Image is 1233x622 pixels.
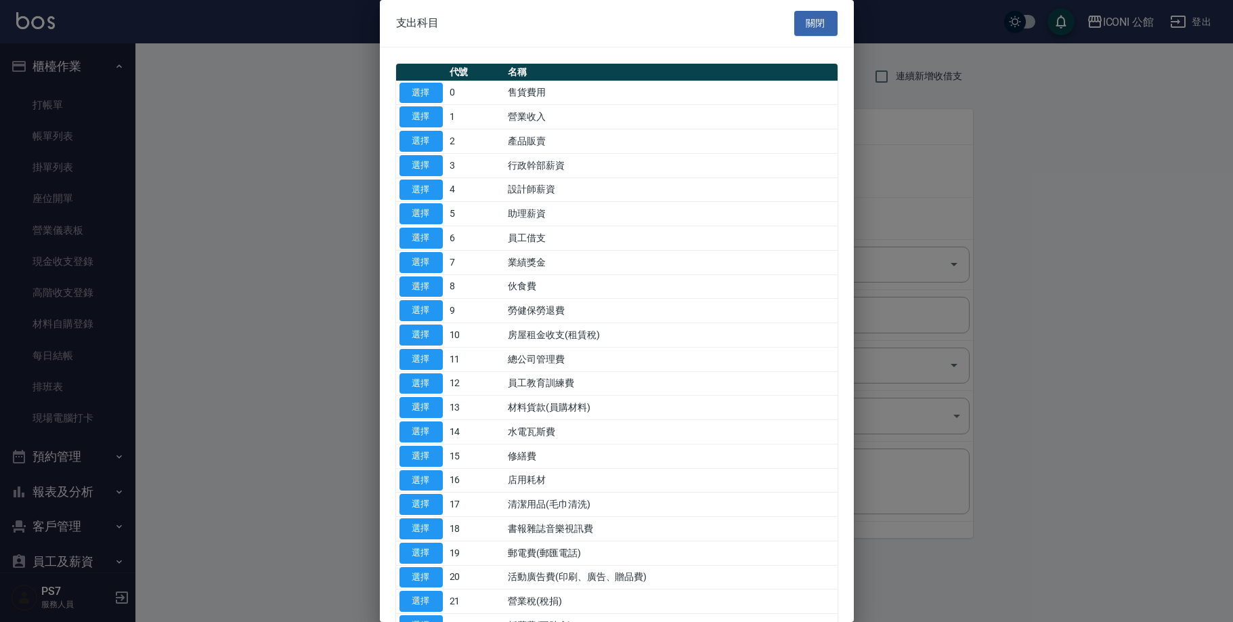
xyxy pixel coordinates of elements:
td: 勞健保勞退費 [504,299,837,323]
span: 支出科目 [396,16,439,30]
button: 選擇 [399,397,443,418]
td: 12 [446,371,505,396]
button: 選擇 [399,543,443,564]
td: 15 [446,444,505,468]
td: 18 [446,517,505,541]
td: 售貨費用 [504,81,837,105]
td: 21 [446,589,505,614]
td: 6 [446,226,505,251]
button: 選擇 [399,106,443,127]
td: 書報雜誌音樂視訊費 [504,517,837,541]
td: 13 [446,396,505,420]
td: 店用耗材 [504,468,837,493]
th: 代號 [446,64,505,81]
button: 選擇 [399,325,443,346]
td: 14 [446,420,505,444]
th: 名稱 [504,64,837,81]
td: 17 [446,493,505,517]
button: 選擇 [399,373,443,394]
td: 清潔用品(毛巾清洗) [504,493,837,517]
td: 11 [446,347,505,371]
button: 選擇 [399,470,443,491]
button: 選擇 [399,591,443,612]
td: 郵電費(郵匯電話) [504,541,837,565]
td: 活動廣告費(印刷、廣告、贈品費) [504,565,837,589]
button: 選擇 [399,252,443,273]
td: 設計師薪資 [504,178,837,202]
td: 營業收入 [504,105,837,129]
td: 助理薪資 [504,202,837,226]
td: 營業稅(稅捐) [504,589,837,614]
td: 8 [446,274,505,299]
td: 材料貨款(員購材料) [504,396,837,420]
td: 水電瓦斯費 [504,420,837,444]
button: 選擇 [399,131,443,152]
button: 選擇 [399,446,443,467]
button: 選擇 [399,83,443,104]
td: 9 [446,299,505,323]
button: 選擇 [399,203,443,224]
td: 5 [446,202,505,226]
td: 產品販賣 [504,129,837,154]
td: 業績獎金 [504,250,837,274]
td: 修繕費 [504,444,837,468]
td: 19 [446,541,505,565]
td: 20 [446,565,505,589]
td: 行政幹部薪資 [504,153,837,178]
td: 7 [446,250,505,274]
td: 10 [446,323,505,348]
button: 選擇 [399,228,443,249]
button: 選擇 [399,300,443,321]
button: 選擇 [399,494,443,515]
td: 4 [446,178,505,202]
td: 員工借支 [504,226,837,251]
button: 選擇 [399,180,443,201]
td: 3 [446,153,505,178]
td: 2 [446,129,505,154]
button: 選擇 [399,421,443,442]
button: 選擇 [399,567,443,588]
button: 選擇 [399,155,443,176]
td: 伙食費 [504,274,837,299]
td: 房屋租金收支(租賃稅) [504,323,837,348]
td: 0 [446,81,505,105]
button: 關閉 [794,11,838,36]
button: 選擇 [399,276,443,297]
button: 選擇 [399,518,443,539]
td: 1 [446,105,505,129]
td: 員工教育訓練費 [504,371,837,396]
td: 總公司管理費 [504,347,837,371]
td: 16 [446,468,505,493]
button: 選擇 [399,349,443,370]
